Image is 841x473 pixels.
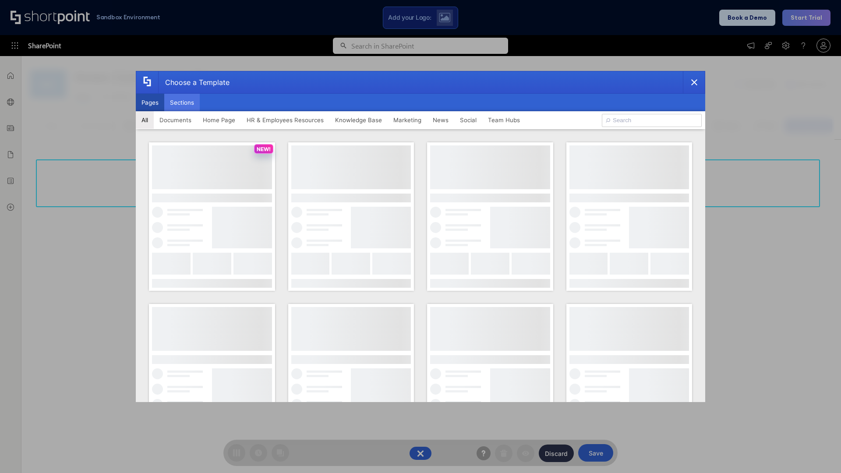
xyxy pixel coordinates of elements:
input: Search [602,114,702,127]
div: template selector [136,71,705,402]
button: Sections [164,94,200,111]
button: Home Page [197,111,241,129]
button: All [136,111,154,129]
button: Social [454,111,482,129]
button: Pages [136,94,164,111]
div: Choose a Template [158,71,230,93]
button: Knowledge Base [329,111,388,129]
button: Marketing [388,111,427,129]
button: Team Hubs [482,111,526,129]
button: Documents [154,111,197,129]
button: News [427,111,454,129]
iframe: Chat Widget [797,431,841,473]
button: HR & Employees Resources [241,111,329,129]
p: NEW! [257,146,271,152]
